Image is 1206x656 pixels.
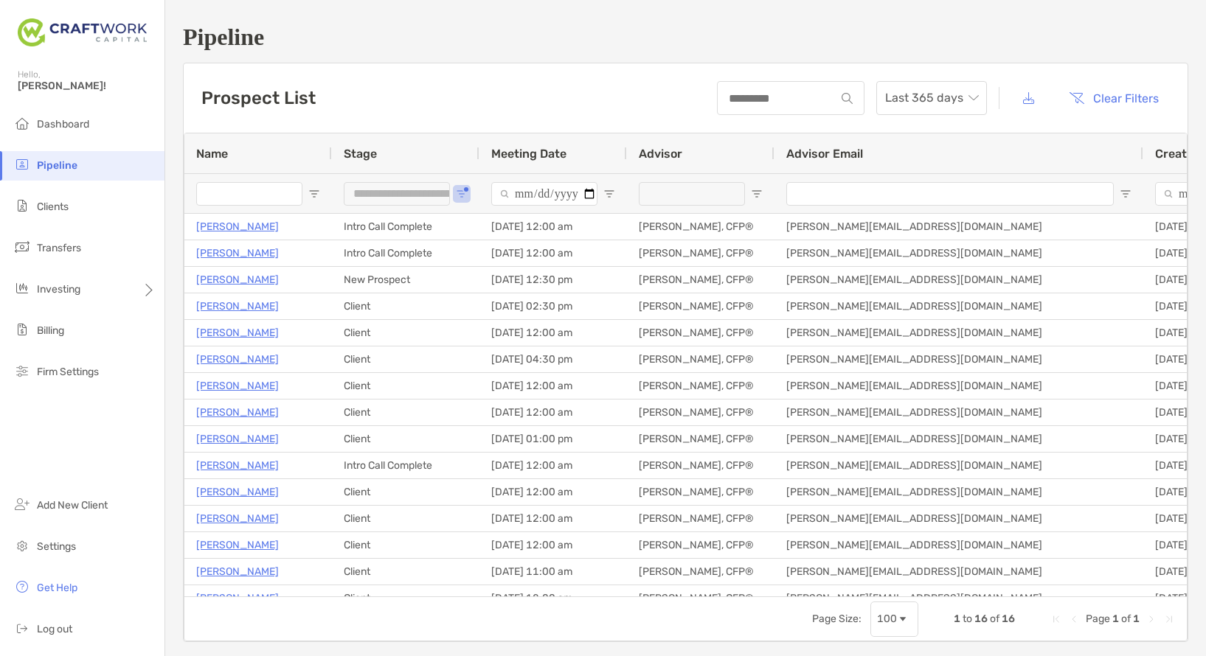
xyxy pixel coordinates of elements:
[332,506,479,531] div: Client
[774,373,1143,399] div: [PERSON_NAME][EMAIL_ADDRESS][DOMAIN_NAME]
[196,377,279,395] a: [PERSON_NAME]
[332,240,479,266] div: Intro Call Complete
[479,267,627,293] div: [DATE] 12:30 pm
[774,267,1143,293] div: [PERSON_NAME][EMAIL_ADDRESS][DOMAIN_NAME]
[1133,613,1140,625] span: 1
[1058,82,1170,114] button: Clear Filters
[37,200,69,213] span: Clients
[774,346,1143,372] div: [PERSON_NAME][EMAIL_ADDRESS][DOMAIN_NAME]
[479,399,627,425] div: [DATE] 12:00 am
[639,147,682,161] span: Advisor
[774,453,1143,478] div: [PERSON_NAME][EMAIL_ADDRESS][DOMAIN_NAME]
[332,293,479,319] div: Client
[196,271,279,289] a: [PERSON_NAME]
[13,156,31,173] img: pipeline icon
[332,559,479,585] div: Client
[201,88,316,108] h3: Prospect List
[479,373,627,399] div: [DATE] 12:00 am
[196,562,279,581] a: [PERSON_NAME]
[1163,613,1175,625] div: Last Page
[37,623,72,635] span: Log out
[479,532,627,558] div: [DATE] 12:00 am
[627,320,774,346] div: [PERSON_NAME], CFP®
[479,559,627,585] div: [DATE] 11:00 am
[603,188,615,200] button: Open Filter Menu
[479,506,627,531] div: [DATE] 12:00 am
[196,297,279,315] a: [PERSON_NAME]
[1050,613,1062,625] div: First Page
[479,293,627,319] div: [DATE] 02:30 pm
[332,399,479,425] div: Client
[774,506,1143,531] div: [PERSON_NAME][EMAIL_ADDRESS][DOMAIN_NAME]
[196,403,279,422] a: [PERSON_NAME]
[1121,613,1131,625] span: of
[18,6,147,59] img: Zoe Logo
[332,267,479,293] div: New Prospect
[1120,188,1132,200] button: Open Filter Menu
[196,509,279,528] a: [PERSON_NAME]
[479,320,627,346] div: [DATE] 12:00 am
[479,426,627,452] div: [DATE] 01:00 pm
[196,536,279,554] a: [PERSON_NAME]
[196,483,279,501] p: [PERSON_NAME]
[196,324,279,342] a: [PERSON_NAME]
[479,240,627,266] div: [DATE] 12:00 am
[627,479,774,505] div: [PERSON_NAME], CFP®
[627,214,774,240] div: [PERSON_NAME], CFP®
[13,114,31,132] img: dashboard icon
[196,244,279,262] a: [PERSON_NAME]
[332,346,479,372] div: Client
[627,240,774,266] div: [PERSON_NAME], CFP®
[37,324,64,337] span: Billing
[344,147,377,161] span: Stage
[37,242,81,254] span: Transfers
[974,613,988,625] span: 16
[774,214,1143,240] div: [PERSON_NAME][EMAIL_ADDRESS][DOMAIN_NAME]
[885,82,978,114] span: Last 365 days
[37,283,80,296] span: Investing
[774,399,1143,425] div: [PERSON_NAME][EMAIL_ADDRESS][DOMAIN_NAME]
[491,147,566,161] span: Meeting Date
[332,453,479,478] div: Intro Call Complete
[1086,613,1110,625] span: Page
[332,373,479,399] div: Client
[332,320,479,346] div: Client
[774,240,1143,266] div: [PERSON_NAME][EMAIL_ADDRESS][DOMAIN_NAME]
[308,188,320,200] button: Open Filter Menu
[196,456,279,475] a: [PERSON_NAME]
[196,147,228,161] span: Name
[1068,613,1080,625] div: Previous Page
[196,350,279,369] a: [PERSON_NAME]
[627,453,774,478] div: [PERSON_NAME], CFP®
[37,540,76,553] span: Settings
[37,118,89,130] span: Dashboard
[183,24,1188,51] h1: Pipeline
[842,93,853,104] img: input icon
[963,613,972,625] span: to
[627,506,774,531] div: [PERSON_NAME], CFP®
[786,182,1114,206] input: Advisor Email Filter Input
[196,430,279,448] a: [PERSON_NAME]
[13,495,31,513] img: add_new_client icon
[13,578,31,596] img: get-help icon
[627,293,774,319] div: [PERSON_NAME], CFP®
[627,426,774,452] div: [PERSON_NAME], CFP®
[627,559,774,585] div: [PERSON_NAME], CFP®
[196,217,279,236] p: [PERSON_NAME]
[870,601,918,637] div: Page Size
[491,182,597,206] input: Meeting Date Filter Input
[37,499,108,512] span: Add New Client
[479,479,627,505] div: [DATE] 12:00 am
[627,373,774,399] div: [PERSON_NAME], CFP®
[13,321,31,338] img: billing icon
[774,426,1143,452] div: [PERSON_NAME][EMAIL_ADDRESS][DOMAIN_NAME]
[479,214,627,240] div: [DATE] 12:00 am
[877,613,897,625] div: 100
[456,188,468,200] button: Open Filter Menu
